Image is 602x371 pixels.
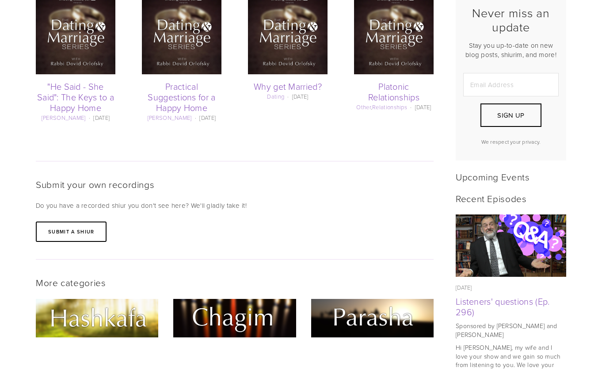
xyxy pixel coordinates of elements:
[148,114,192,122] a: [PERSON_NAME]
[36,277,434,288] h2: More categories
[463,73,559,96] input: Email Address
[372,103,407,111] a: Relationships
[456,214,566,277] a: Listeners' questions (Ep. 296)
[356,103,413,111] span: ,
[267,92,284,100] a: Dating
[93,114,110,122] time: [DATE]
[36,200,434,211] p: Do you have a recorded shiur you don't see here? We'll gladly take it!
[456,295,550,318] a: Listeners' questions (Ep. 296)
[36,222,107,242] a: Submit a shiur
[415,103,431,111] time: [DATE]
[36,179,434,190] h2: Submit your own recordings
[148,80,215,114] a: Practical Suggestions for a Happy Home
[497,111,524,120] span: Sign Up
[456,209,566,283] img: Listeners' questions (Ep. 296)
[463,41,559,59] p: Stay you up-to-date on new blog posts, shiurim, and more!
[463,6,559,34] h2: Never miss an update
[292,92,309,100] time: [DATE]
[456,283,472,291] time: [DATE]
[42,114,86,122] a: [PERSON_NAME]
[463,138,559,145] p: We respect your privacy.
[456,321,566,339] p: Sponsored by [PERSON_NAME] and [PERSON_NAME]
[480,103,541,127] button: Sign Up
[356,103,371,111] a: Other
[456,193,566,204] h2: Recent Episodes
[254,80,322,92] a: Why get Married?
[37,80,114,114] a: "He Said - She Said": The Keys to a Happy Home
[199,114,216,122] time: [DATE]
[456,171,566,182] h2: Upcoming Events
[368,80,419,103] a: Platonic Relationships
